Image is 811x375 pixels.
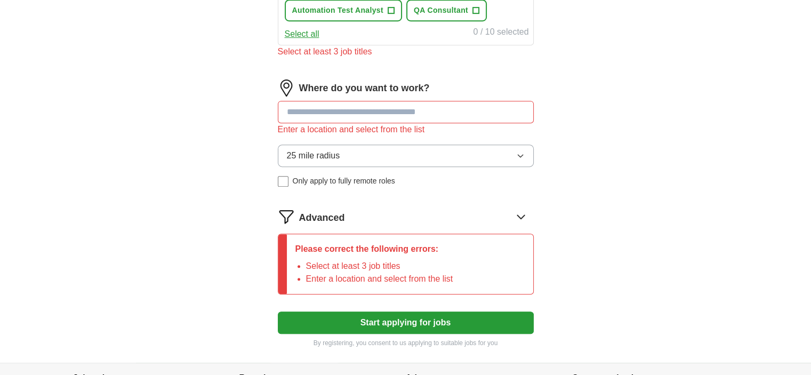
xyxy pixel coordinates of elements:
li: Select at least 3 job titles [306,260,453,273]
span: QA Consultant [414,5,468,16]
span: 25 mile radius [287,149,340,162]
span: Automation Test Analyst [292,5,383,16]
span: Only apply to fully remote roles [293,175,395,187]
img: location.png [278,79,295,97]
div: Enter a location and select from the list [278,123,534,136]
p: Please correct the following errors: [295,243,453,256]
div: 0 / 10 selected [473,26,528,41]
div: Select at least 3 job titles [278,45,534,58]
li: Enter a location and select from the list [306,273,453,285]
button: Select all [285,28,319,41]
img: filter [278,208,295,225]
p: By registering, you consent to us applying to suitable jobs for you [278,338,534,348]
label: Where do you want to work? [299,81,430,95]
button: Start applying for jobs [278,312,534,334]
span: Advanced [299,211,345,225]
button: 25 mile radius [278,145,534,167]
input: Only apply to fully remote roles [278,176,288,187]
